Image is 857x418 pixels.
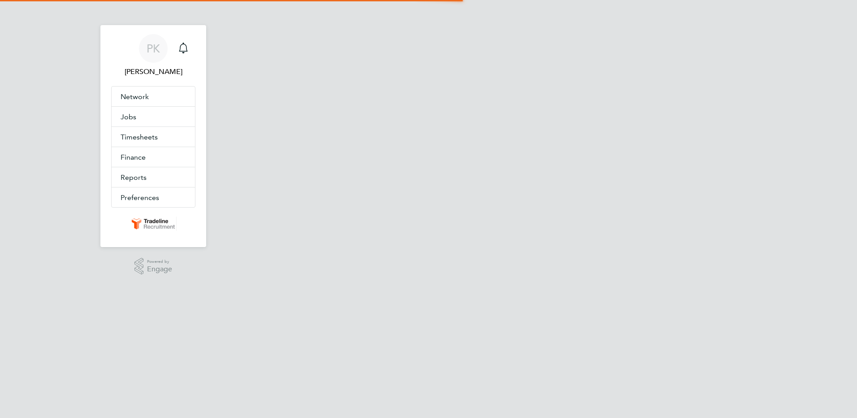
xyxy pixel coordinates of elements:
span: Patrick Knight [111,66,195,77]
span: Network [121,92,149,101]
span: Jobs [121,113,136,121]
button: Jobs [112,107,195,126]
button: Timesheets [112,127,195,147]
button: Reports [112,167,195,187]
button: Network [112,87,195,106]
img: tradelinerecruitment-logo-retina.png [130,217,177,231]
a: PK[PERSON_NAME] [111,34,195,77]
span: Finance [121,153,146,161]
span: Timesheets [121,133,158,141]
a: Go to home page [111,217,195,231]
span: Preferences [121,193,159,202]
nav: Main navigation [100,25,206,247]
span: Reports [121,173,147,182]
button: Preferences [112,187,195,207]
a: Powered byEngage [134,258,173,275]
span: Powered by [147,258,172,266]
span: PK [147,43,160,54]
span: Engage [147,266,172,273]
button: Finance [112,147,195,167]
